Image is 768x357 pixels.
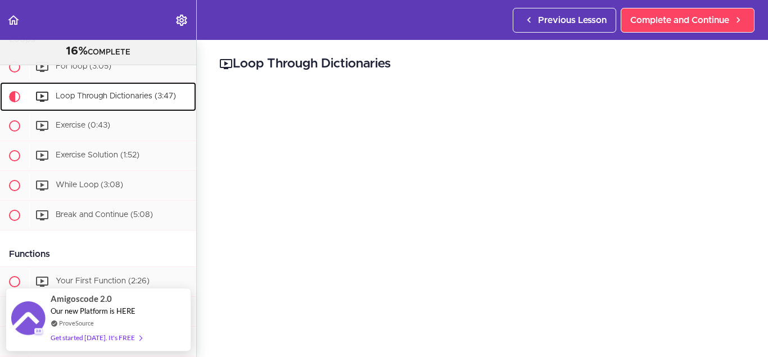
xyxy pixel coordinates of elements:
span: While Loop (3:08) [56,182,123,189]
span: Your First Function (2:26) [56,278,150,286]
a: Previous Lesson [513,8,616,33]
span: 16% [66,46,88,57]
span: Previous Lesson [538,13,607,27]
span: Exercise Solution (1:52) [56,152,139,160]
img: provesource social proof notification image [11,301,45,338]
span: For loop (3:05) [56,63,111,71]
span: Loop Through Dictionaries (3:47) [56,93,176,101]
a: ProveSource [59,318,94,328]
div: COMPLETE [14,44,182,59]
span: Amigoscode 2.0 [51,292,112,305]
svg: Settings Menu [175,13,188,27]
span: Complete and Continue [630,13,729,27]
a: Complete and Continue [621,8,755,33]
div: Get started [DATE]. It's FREE [51,331,142,344]
svg: Back to course curriculum [7,13,20,27]
span: Our new Platform is HERE [51,306,135,315]
h2: Loop Through Dictionaries [219,55,746,74]
span: Exercise (0:43) [56,122,110,130]
span: Break and Continue (5:08) [56,211,153,219]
